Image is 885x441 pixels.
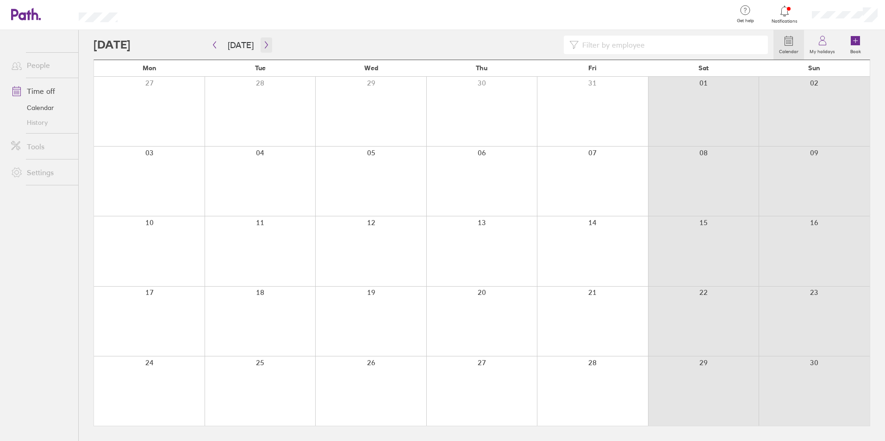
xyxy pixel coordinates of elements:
[698,64,709,72] span: Sat
[770,5,800,24] a: Notifications
[845,46,866,55] label: Book
[773,30,804,60] a: Calendar
[4,82,78,100] a: Time off
[588,64,597,72] span: Fri
[770,18,800,24] span: Notifications
[4,100,78,115] a: Calendar
[143,64,156,72] span: Mon
[476,64,487,72] span: Thu
[730,18,760,24] span: Get help
[841,30,870,60] a: Book
[255,64,266,72] span: Tue
[4,115,78,130] a: History
[804,46,841,55] label: My holidays
[808,64,820,72] span: Sun
[773,46,804,55] label: Calendar
[804,30,841,60] a: My holidays
[364,64,378,72] span: Wed
[4,56,78,74] a: People
[220,37,261,53] button: [DATE]
[4,163,78,182] a: Settings
[579,36,762,54] input: Filter by employee
[4,137,78,156] a: Tools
